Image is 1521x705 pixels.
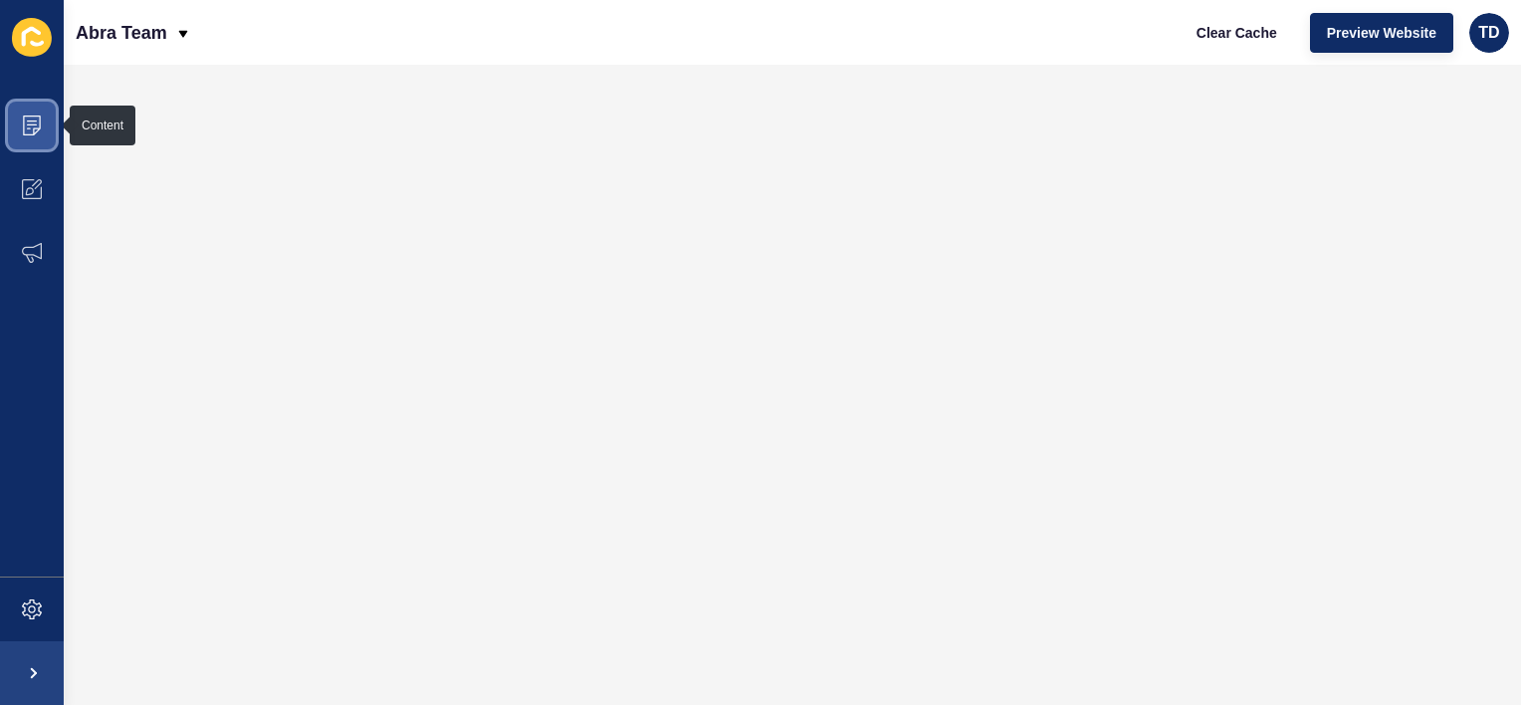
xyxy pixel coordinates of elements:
[82,117,123,133] div: Content
[1196,23,1277,43] span: Clear Cache
[1180,13,1294,53] button: Clear Cache
[76,8,167,58] p: Abra Team
[1327,23,1436,43] span: Preview Website
[1478,23,1499,43] span: TD
[1310,13,1453,53] button: Preview Website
